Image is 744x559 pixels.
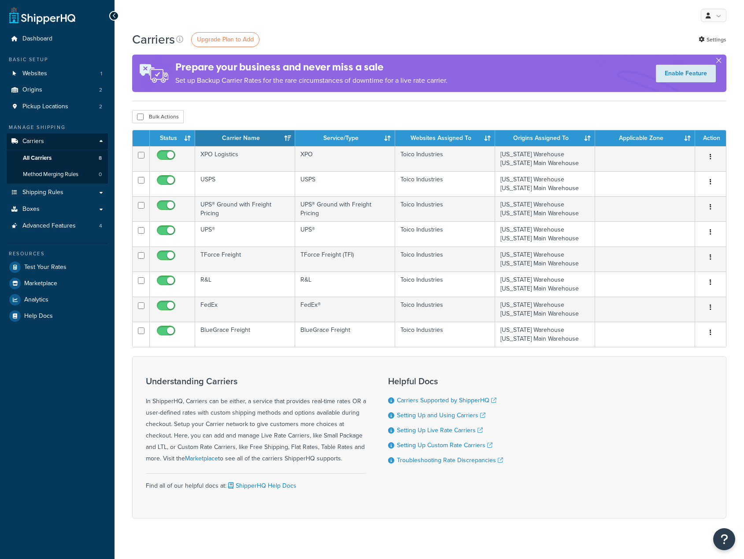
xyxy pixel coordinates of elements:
[7,218,108,234] a: Advanced Features 4
[295,297,395,322] td: FedEx®
[295,272,395,297] td: R&L
[295,221,395,246] td: UPS®
[22,206,40,213] span: Boxes
[24,296,48,304] span: Analytics
[99,154,102,162] span: 8
[195,196,295,221] td: UPS® Ground with Freight Pricing
[495,297,595,322] td: [US_STATE] Warehouse [US_STATE] Main Warehouse
[7,56,108,63] div: Basic Setup
[595,130,695,146] th: Applicable Zone: activate to sort column ascending
[495,246,595,272] td: [US_STATE] Warehouse [US_STATE] Main Warehouse
[7,66,108,82] li: Websites
[695,130,726,146] th: Action
[295,130,395,146] th: Service/Type: activate to sort column ascending
[191,32,259,47] a: Upgrade Plan to Add
[656,65,716,82] a: Enable Feature
[397,456,503,465] a: Troubleshooting Rate Discrepancies
[295,322,395,347] td: BlueGrace Freight
[22,222,76,230] span: Advanced Features
[495,146,595,171] td: [US_STATE] Warehouse [US_STATE] Main Warehouse
[24,280,57,287] span: Marketplace
[23,171,78,178] span: Method Merging Rules
[9,7,75,24] a: ShipperHQ Home
[395,246,495,272] td: Toico Industries
[7,31,108,47] a: Dashboard
[7,166,108,183] li: Method Merging Rules
[22,138,44,145] span: Carriers
[175,60,448,74] h4: Prepare your business and never miss a sale
[495,130,595,146] th: Origins Assigned To: activate to sort column ascending
[195,297,295,322] td: FedEx
[7,133,108,150] a: Carriers
[295,146,395,171] td: XPO
[397,441,492,450] a: Setting Up Custom Rate Carriers
[185,454,218,463] a: Marketplace
[100,70,102,77] span: 1
[7,250,108,257] div: Resources
[22,70,47,77] span: Websites
[24,264,67,271] span: Test Your Rates
[195,171,295,196] td: USPS
[23,154,52,162] span: All Carriers
[7,150,108,166] li: All Carriers
[146,376,366,464] div: In ShipperHQ, Carriers can be either, a service that provides real-time rates OR a user-defined r...
[132,31,175,48] h1: Carriers
[197,35,254,44] span: Upgrade Plan to Add
[7,82,108,98] li: Origins
[7,66,108,82] a: Websites 1
[99,171,102,178] span: 0
[7,276,108,291] a: Marketplace
[395,196,495,221] td: Toico Industries
[132,55,175,92] img: ad-rules-rateshop-fe6ec290ccb7230408bd80ed9643f0289d75e0ffd9eb532fc0e269fcd187b520.png
[195,272,295,297] td: R&L
[146,473,366,492] div: Find all of our helpful docs at:
[495,221,595,246] td: [US_STATE] Warehouse [US_STATE] Main Warehouse
[195,246,295,272] td: TForce Freight
[22,189,63,196] span: Shipping Rules
[99,222,102,230] span: 4
[395,171,495,196] td: Toico Industries
[22,35,52,43] span: Dashboard
[7,218,108,234] li: Advanced Features
[395,272,495,297] td: Toico Industries
[226,481,296,490] a: ShipperHQ Help Docs
[295,196,395,221] td: UPS® Ground with Freight Pricing
[7,259,108,275] a: Test Your Rates
[395,221,495,246] td: Toico Industries
[397,411,485,420] a: Setting Up and Using Carriers
[22,103,68,110] span: Pickup Locations
[713,528,735,550] button: Open Resource Center
[132,110,184,123] button: Bulk Actions
[150,130,195,146] th: Status: activate to sort column ascending
[395,322,495,347] td: Toico Industries
[295,171,395,196] td: USPS
[7,99,108,115] li: Pickup Locations
[7,133,108,184] li: Carriers
[397,396,496,405] a: Carriers Supported by ShipperHQ
[495,272,595,297] td: [US_STATE] Warehouse [US_STATE] Main Warehouse
[7,184,108,201] a: Shipping Rules
[395,146,495,171] td: Toico Industries
[495,196,595,221] td: [US_STATE] Warehouse [US_STATE] Main Warehouse
[175,74,448,87] p: Set up Backup Carrier Rates for the rare circumstances of downtime for a live rate carrier.
[388,376,503,386] h3: Helpful Docs
[22,86,42,94] span: Origins
[99,86,102,94] span: 2
[7,124,108,131] div: Manage Shipping
[195,146,295,171] td: XPO Logistics
[7,99,108,115] a: Pickup Locations 2
[295,246,395,272] td: TForce Freight (TFI)
[699,33,726,46] a: Settings
[495,322,595,347] td: [US_STATE] Warehouse [US_STATE] Main Warehouse
[397,426,483,435] a: Setting Up Live Rate Carriers
[7,292,108,308] a: Analytics
[195,322,295,347] td: BlueGrace Freight
[7,201,108,217] a: Boxes
[7,308,108,324] a: Help Docs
